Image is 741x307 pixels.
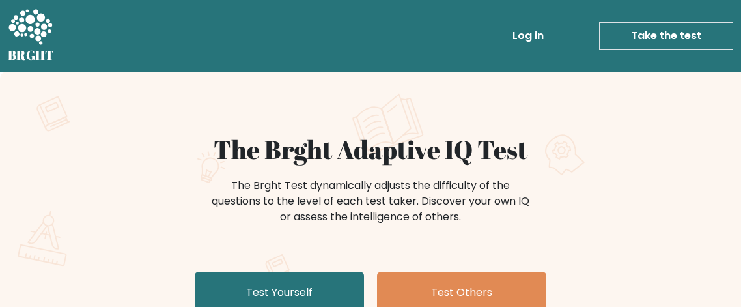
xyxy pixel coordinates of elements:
div: The Brght Test dynamically adjusts the difficulty of the questions to the level of each test take... [208,178,533,225]
a: BRGHT [8,5,55,66]
h5: BRGHT [8,48,55,63]
a: Take the test [599,22,733,50]
a: Log in [507,23,549,49]
h1: The Brght Adaptive IQ Test [53,134,688,165]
